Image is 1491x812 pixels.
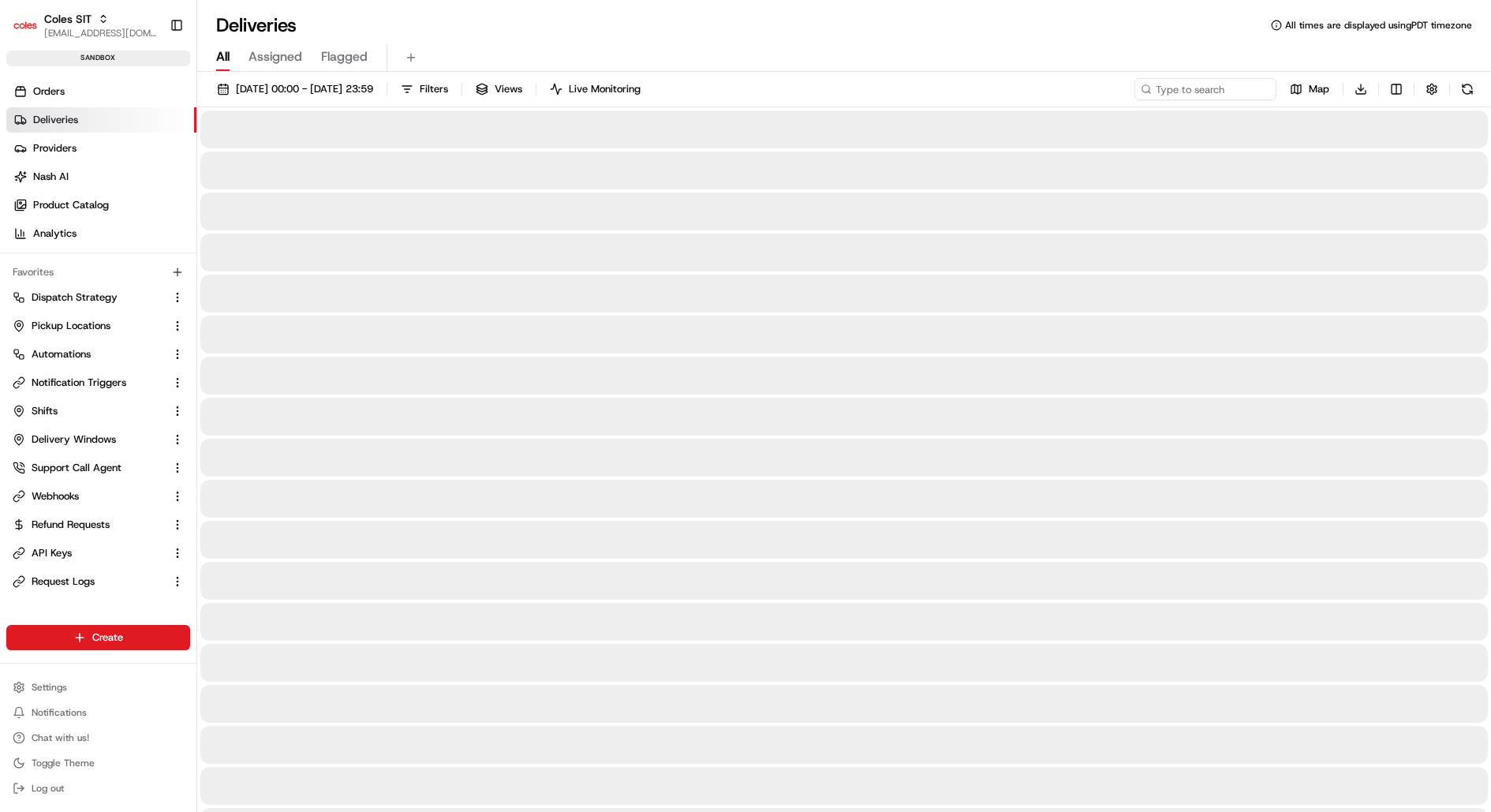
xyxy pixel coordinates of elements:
button: Support Call Agent [6,455,190,481]
span: Dispatch Strategy [32,290,118,305]
div: sandbox [6,51,190,66]
span: Live Monitoring [569,82,641,96]
span: Chat with us! [32,732,89,744]
button: Coles SITColes SIT[EMAIL_ADDRESS][DOMAIN_NAME] [6,6,163,44]
button: Webhooks [6,484,190,509]
button: Create [6,625,190,650]
button: Toggle Theme [6,752,190,774]
button: Map [1283,78,1336,100]
a: Support Call Agent [13,461,165,475]
button: Refresh [1456,78,1478,100]
span: Settings [32,681,67,694]
a: Webhooks [13,489,165,503]
span: Product Catalog [33,198,109,212]
span: Create [92,631,123,645]
a: Refund Requests [13,518,165,532]
span: Support Call Agent [32,461,121,475]
span: Toggle Theme [32,757,95,769]
a: Request Logs [13,574,165,589]
span: Notifications [32,706,87,719]
button: Automations [6,342,190,367]
button: Refund Requests [6,512,190,537]
a: Automations [13,347,165,361]
button: Settings [6,676,190,698]
a: Nash AI [6,164,196,189]
span: Deliveries [33,113,78,127]
button: Views [469,78,529,100]
button: Chat with us! [6,727,190,749]
a: Dispatch Strategy [13,290,165,305]
button: Shifts [6,399,190,424]
span: Pickup Locations [32,319,110,333]
span: Filters [420,82,448,96]
span: Automations [32,347,91,361]
a: Deliveries [6,107,196,133]
span: Request Logs [32,574,95,589]
a: Product Catalog [6,193,196,218]
button: Filters [394,78,455,100]
span: Refund Requests [32,518,110,532]
span: Notification Triggers [32,376,126,390]
button: Pickup Locations [6,313,190,339]
img: Coles SIT [13,13,38,38]
button: Live Monitoring [543,78,648,100]
button: Coles SIT [44,11,92,27]
span: Nash AI [33,170,69,184]
span: Shifts [32,404,58,418]
button: Dispatch Strategy [6,285,190,310]
button: Log out [6,777,190,799]
span: All times are displayed using PDT timezone [1285,19,1472,32]
span: Providers [33,141,77,155]
span: API Keys [32,546,72,560]
button: [DATE] 00:00 - [DATE] 23:59 [210,78,380,100]
span: Views [495,82,522,96]
span: [DATE] 00:00 - [DATE] 23:59 [236,82,373,96]
span: Assigned [248,47,302,66]
button: Notifications [6,702,190,724]
button: Delivery Windows [6,427,190,452]
span: Orders [33,84,65,99]
span: Log out [32,782,64,795]
a: Providers [6,136,196,161]
a: API Keys [13,546,165,560]
div: Favorites [6,260,190,285]
span: All [216,47,230,66]
button: Notification Triggers [6,370,190,395]
a: Shifts [13,404,165,418]
h1: Deliveries [216,13,297,38]
a: Pickup Locations [13,319,165,333]
a: Delivery Windows [13,432,165,447]
span: Map [1309,82,1329,96]
button: [EMAIL_ADDRESS][DOMAIN_NAME] [44,27,157,39]
span: Webhooks [32,489,79,503]
a: Analytics [6,221,196,246]
span: Delivery Windows [32,432,116,447]
input: Type to search [1134,78,1276,100]
span: Analytics [33,226,77,241]
a: Notification Triggers [13,376,165,390]
button: API Keys [6,541,190,566]
span: Flagged [321,47,368,66]
a: Orders [6,79,196,104]
button: Request Logs [6,569,190,594]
